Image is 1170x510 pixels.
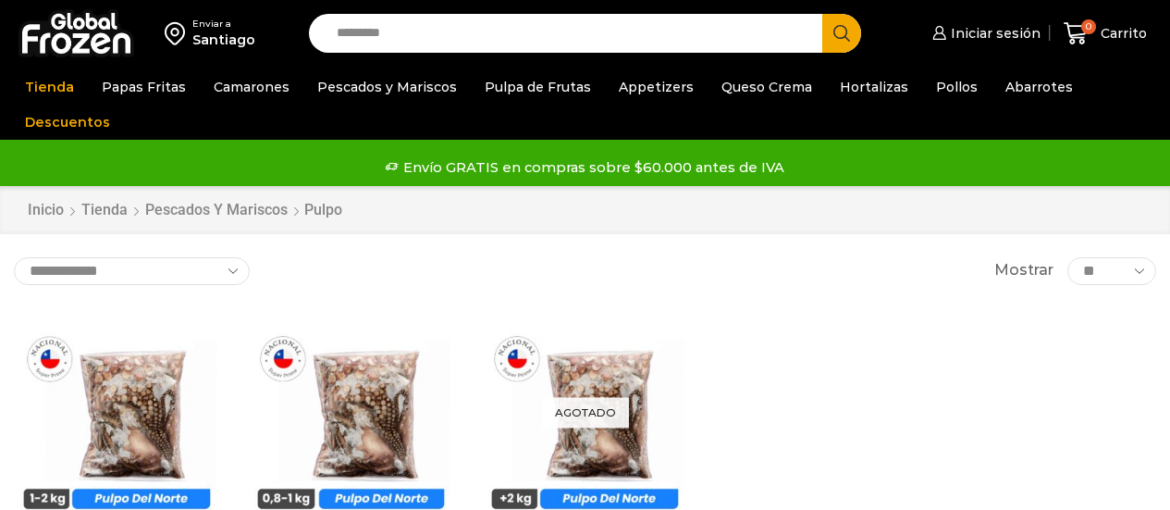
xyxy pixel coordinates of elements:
h1: Pulpo [304,201,342,218]
a: Papas Fritas [92,69,195,105]
a: Inicio [27,200,65,221]
a: Abarrotes [996,69,1082,105]
p: Agotado [542,398,629,429]
a: Iniciar sesión [928,15,1041,52]
a: Pulpa de Frutas [475,69,600,105]
a: Pollos [927,69,987,105]
div: Santiago [192,31,255,49]
span: Carrito [1096,24,1147,43]
a: Appetizers [610,69,703,105]
a: Tienda [80,200,129,221]
a: 0 Carrito [1059,12,1152,56]
img: address-field-icon.svg [165,18,192,49]
span: Mostrar [994,260,1053,281]
div: Enviar a [192,18,255,31]
span: 0 [1081,19,1096,34]
a: Pescados y Mariscos [308,69,466,105]
select: Pedido de la tienda [14,257,250,285]
a: Queso Crema [712,69,821,105]
a: Camarones [204,69,299,105]
nav: Breadcrumb [27,200,342,221]
a: Descuentos [16,105,119,140]
a: Pescados y Mariscos [144,200,289,221]
span: Iniciar sesión [946,24,1041,43]
a: Tienda [16,69,83,105]
a: Hortalizas [831,69,918,105]
button: Search button [822,14,861,53]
